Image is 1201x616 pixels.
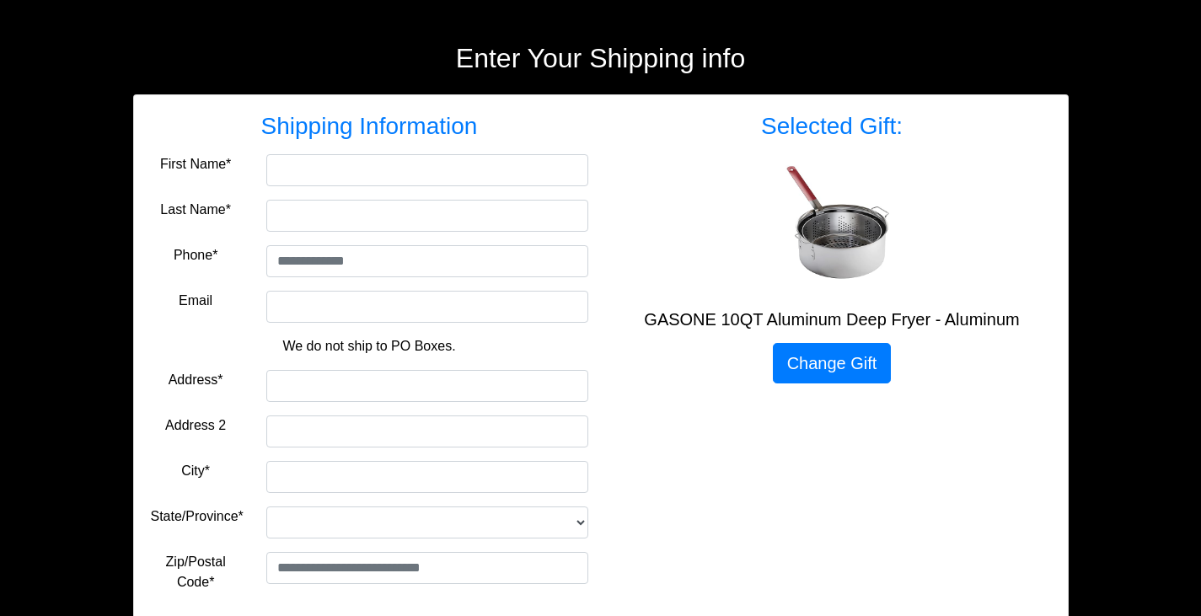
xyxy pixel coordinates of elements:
[614,309,1051,329] h5: GASONE 10QT Aluminum Deep Fryer - Aluminum
[164,336,576,356] p: We do not ship to PO Boxes.
[179,291,212,311] label: Email
[160,200,231,220] label: Last Name*
[151,552,241,592] label: Zip/Postal Code*
[151,112,588,141] h3: Shipping Information
[160,154,231,174] label: First Name*
[169,370,223,390] label: Address*
[151,506,244,527] label: State/Province*
[165,415,226,436] label: Address 2
[764,161,899,296] img: GASONE 10QT Aluminum Deep Fryer - Aluminum
[133,42,1069,74] h2: Enter Your Shipping info
[181,461,210,481] label: City*
[773,343,892,383] a: Change Gift
[614,112,1051,141] h3: Selected Gift:
[174,245,218,265] label: Phone*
